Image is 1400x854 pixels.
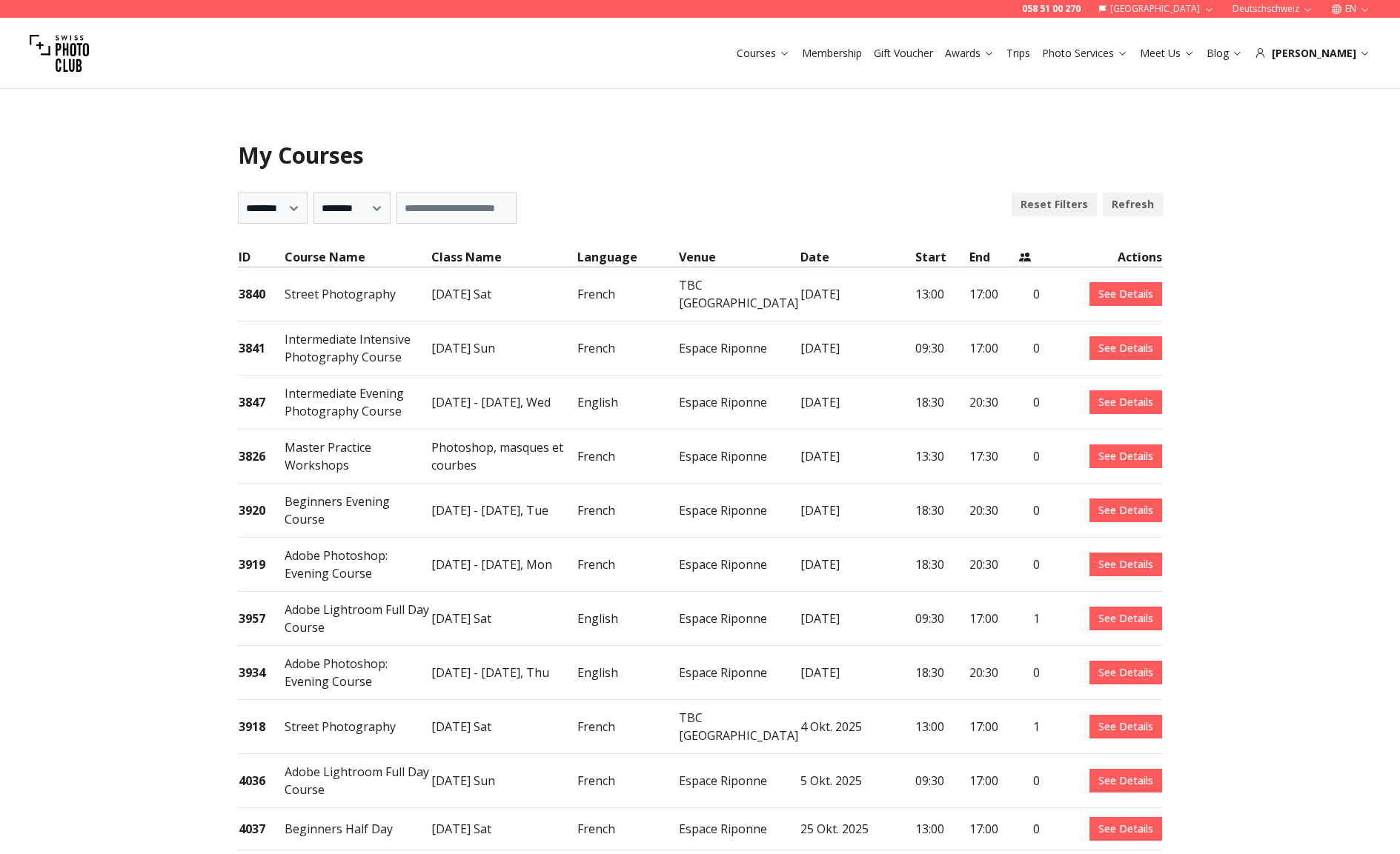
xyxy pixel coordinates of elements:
[577,538,678,592] td: French
[238,808,285,850] td: 4037
[1089,607,1162,630] a: See Details
[969,321,1019,376] td: 17:00
[915,592,968,646] td: 09:30
[238,592,285,646] td: 3957
[284,247,431,267] th: Course Name
[431,267,577,321] td: [DATE] Sat
[238,754,285,808] td: 4036
[284,267,431,321] td: Street Photography
[431,754,577,808] td: [DATE] Sun
[1255,46,1370,61] div: [PERSON_NAME]
[915,430,968,484] td: 13:30
[800,267,915,321] td: [DATE]
[1112,197,1154,212] b: Refresh
[874,46,933,61] a: Gift Voucher
[800,430,915,484] td: [DATE]
[1207,46,1243,61] a: Blog
[1089,336,1162,360] a: See Details
[1018,484,1041,538] td: 0
[1134,43,1201,64] button: Meet Us
[1018,592,1041,646] td: 1
[1089,390,1162,414] a: See Details
[577,321,678,376] td: French
[800,808,915,850] td: 25 Okt. 2025
[800,538,915,592] td: [DATE]
[577,430,678,484] td: French
[431,538,577,592] td: [DATE] - [DATE], Mon
[577,247,678,267] th: Language
[1018,430,1041,484] td: 0
[1089,282,1162,306] a: See Details
[915,646,968,700] td: 18:30
[1041,247,1163,267] th: Actions
[800,700,915,754] td: 4 Okt. 2025
[577,267,678,321] td: French
[577,646,678,700] td: English
[915,376,968,430] td: 18:30
[1018,700,1041,754] td: 1
[1006,46,1030,61] a: Trips
[577,754,678,808] td: French
[1042,46,1128,61] a: Photo Services
[915,808,968,850] td: 13:00
[915,754,968,808] td: 09:30
[1018,808,1041,850] td: 0
[678,592,800,646] td: Espace Riponne
[431,430,577,484] td: Photoshop, masques et courbes
[1001,43,1036,64] button: Trips
[1089,715,1162,738] a: See Details
[1089,498,1162,522] a: See Details
[678,700,800,754] td: TBC [GEOGRAPHIC_DATA]
[238,247,285,267] th: ID
[238,646,285,700] td: 3934
[238,484,285,538] td: 3920
[1089,817,1162,841] a: See Details
[678,321,800,376] td: Espace Riponne
[678,267,800,321] td: TBC [GEOGRAPHIC_DATA]
[737,46,790,61] a: Courses
[1022,3,1081,15] a: 058 51 00 270
[678,808,800,850] td: Espace Riponne
[577,808,678,850] td: French
[915,247,968,267] th: Start
[238,700,285,754] td: 3918
[800,646,915,700] td: [DATE]
[800,321,915,376] td: [DATE]
[284,484,431,538] td: Beginners Evening Course
[431,247,577,267] th: Class Name
[678,754,800,808] td: Espace Riponne
[969,484,1019,538] td: 20:30
[800,592,915,646] td: [DATE]
[1021,197,1088,212] b: Reset Filters
[969,430,1019,484] td: 17:30
[969,646,1019,700] td: 20:30
[678,484,800,538] td: Espace Riponne
[678,646,800,700] td: Espace Riponne
[284,754,431,808] td: Adobe Lightroom Full Day Course
[431,700,577,754] td: [DATE] Sat
[284,646,431,700] td: Adobe Photoshop: Evening Course
[431,808,577,850] td: [DATE] Sat
[800,247,915,267] th: Date
[800,376,915,430] td: [DATE]
[945,46,995,61] a: Awards
[915,484,968,538] td: 18:30
[577,592,678,646] td: English
[238,538,285,592] td: 3919
[915,700,968,754] td: 13:00
[1103,193,1163,216] button: Refresh
[577,376,678,430] td: English
[868,43,939,64] button: Gift Voucher
[238,430,285,484] td: 3826
[969,808,1019,850] td: 17:00
[969,538,1019,592] td: 20:30
[30,24,89,83] img: Swiss photo club
[969,754,1019,808] td: 17:00
[284,700,431,754] td: Street Photography
[800,754,915,808] td: 5 Okt. 2025
[284,430,431,484] td: Master Practice Workshops
[284,592,431,646] td: Adobe Lightroom Full Day Course
[577,700,678,754] td: French
[678,247,800,267] th: Venue
[1089,661,1162,684] a: See Details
